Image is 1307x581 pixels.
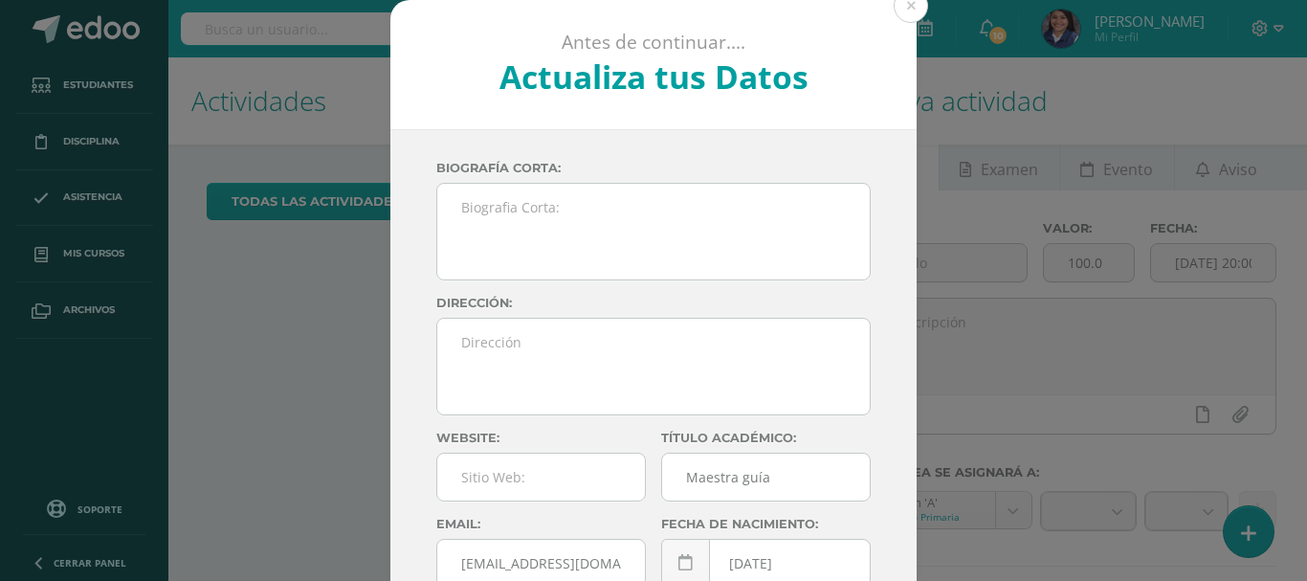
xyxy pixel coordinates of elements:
[442,31,866,55] p: Antes de continuar....
[436,161,871,175] label: Biografía corta:
[662,454,870,501] input: Titulo:
[436,517,646,531] label: Email:
[436,296,871,310] label: Dirección:
[442,55,866,99] h2: Actualiza tus Datos
[437,454,645,501] input: Sitio Web:
[436,431,646,445] label: Website:
[661,431,871,445] label: Título académico:
[661,517,871,531] label: Fecha de nacimiento:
